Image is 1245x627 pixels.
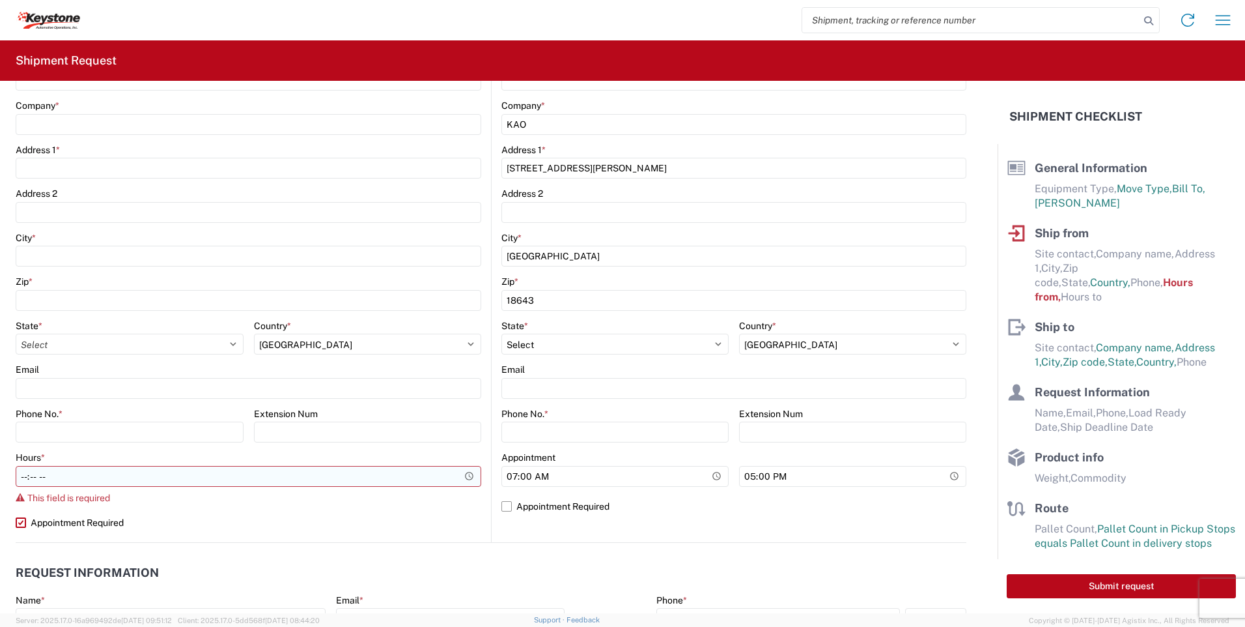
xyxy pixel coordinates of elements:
span: Hours to [1061,291,1102,303]
label: Company [501,100,545,111]
label: Hours [16,452,45,463]
span: [DATE] 09:51:12 [121,617,172,624]
span: State, [1061,276,1090,289]
span: Ship from [1035,226,1089,240]
span: Company name, [1096,248,1175,260]
span: Site contact, [1035,248,1096,260]
label: Zip [16,276,33,287]
span: Bill To, [1172,182,1205,195]
label: Phone No. [16,408,63,420]
span: Zip code, [1063,356,1108,368]
h2: Shipment Checklist [1009,109,1142,124]
label: City [16,232,36,244]
span: Weight, [1035,472,1070,484]
label: Country [739,320,776,332]
label: Extension Num [254,408,318,420]
button: Submit request [1007,574,1236,598]
label: City [501,232,522,244]
label: Phone No. [501,408,548,420]
span: Route [1035,501,1069,515]
label: Email [501,364,525,375]
span: [DATE] 08:44:20 [265,617,320,624]
label: State [501,320,528,332]
span: [PERSON_NAME] [1035,197,1120,209]
span: Ship Deadline Date [1060,421,1153,433]
span: Commodity [1070,472,1126,484]
span: Server: 2025.17.0-16a969492de [16,617,172,624]
h2: Shipment Request [16,53,117,68]
span: Phone, [1096,407,1128,419]
label: Address 1 [16,144,60,156]
label: Email [16,364,39,375]
label: Address 2 [16,188,57,199]
label: State [16,320,42,332]
span: Client: 2025.17.0-5dd568f [178,617,320,624]
span: City, [1041,356,1063,368]
label: Appointment [501,452,555,463]
label: Address 1 [501,144,546,156]
label: Name [16,594,45,606]
span: Equipment Type, [1035,182,1117,195]
span: General Information [1035,161,1147,175]
span: Phone [1177,356,1207,368]
span: Phone, [1130,276,1163,289]
label: Zip [501,276,518,287]
span: Company name, [1096,342,1175,354]
span: Request Information [1035,385,1150,399]
span: Email, [1066,407,1096,419]
label: Phone [656,594,687,606]
label: Country [254,320,291,332]
a: Feedback [567,616,600,624]
span: Ship to [1035,320,1074,334]
h2: Request Information [16,566,159,579]
span: Pallet Count, [1035,523,1097,535]
span: Name, [1035,407,1066,419]
span: City, [1041,262,1063,274]
label: Appointment Required [501,496,966,517]
span: Country, [1090,276,1130,289]
label: Email [336,594,363,606]
a: Support [534,616,567,624]
span: Country, [1136,356,1177,368]
span: State, [1108,356,1136,368]
span: This field is required [27,493,110,503]
input: Shipment, tracking or reference number [802,8,1140,33]
span: Product info [1035,450,1104,464]
label: Address 2 [501,188,543,199]
label: Company [16,100,59,111]
label: Extension Num [739,408,803,420]
span: Move Type, [1117,182,1172,195]
span: Site contact, [1035,342,1096,354]
span: Pallet Count in Pickup Stops equals Pallet Count in delivery stops [1035,523,1235,549]
span: Copyright © [DATE]-[DATE] Agistix Inc., All Rights Reserved [1029,615,1229,626]
label: Appointment Required [16,512,481,533]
